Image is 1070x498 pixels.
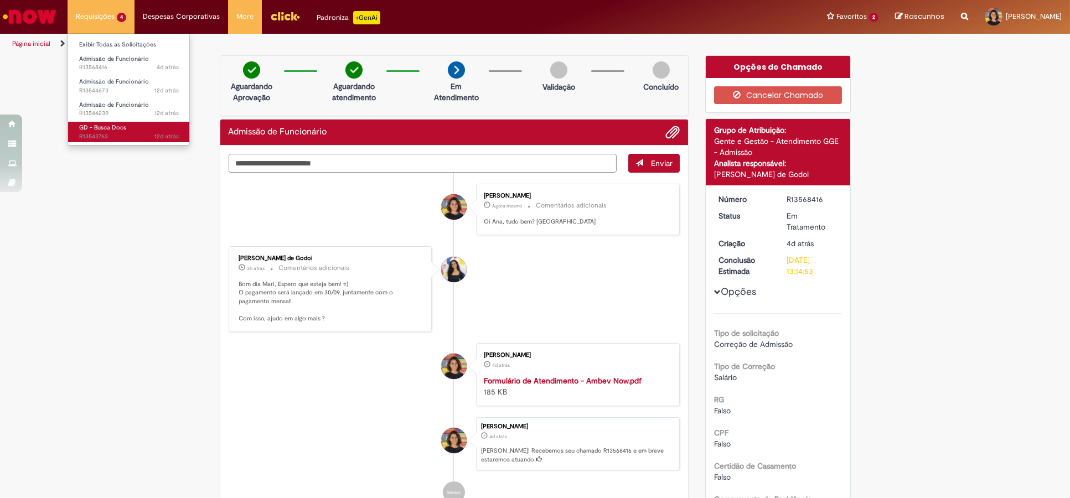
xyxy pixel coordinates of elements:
[836,11,867,22] span: Favoritos
[317,11,380,24] div: Padroniza
[714,169,842,180] div: [PERSON_NAME] de Godoi
[787,238,814,248] time: 25/09/2025 17:53:57
[229,417,680,470] li: Marina Ribeiro De Souza
[1006,12,1062,21] span: [PERSON_NAME]
[492,362,510,369] time: 25/09/2025 17:52:43
[79,109,179,118] span: R13544239
[441,194,467,220] div: Marina Ribeiro De Souza
[787,194,838,205] div: R13568416
[76,11,115,22] span: Requisições
[239,280,423,324] p: Bom dia Mari, Espero que esteja bem! =) O pagamento será lançado em 30/09, juntamente com o pagam...
[643,81,679,92] p: Concluído
[714,339,793,349] span: Correção de Admissão
[154,132,179,141] time: 17/09/2025 13:56:29
[489,433,507,440] time: 25/09/2025 17:53:57
[714,472,731,482] span: Falso
[12,39,50,48] a: Página inicial
[787,238,814,248] span: 4d atrás
[484,375,668,397] div: 185 KB
[345,61,363,79] img: check-circle-green.png
[714,136,842,158] div: Gente e Gestão - Atendimento GGE - Admissão
[710,194,778,205] dt: Número
[665,125,680,139] button: Adicionar anexos
[706,56,850,78] div: Opções do Chamado
[869,13,878,22] span: 2
[154,132,179,141] span: 12d atrás
[904,11,944,22] span: Rascunhos
[157,63,179,71] span: 4d atrás
[236,11,254,22] span: More
[154,109,179,117] time: 17/09/2025 15:13:56
[550,61,567,79] img: img-circle-grey.png
[714,395,724,404] b: RG
[229,127,327,137] h2: Admissão de Funcionário Histórico de tíquete
[714,86,842,104] button: Cancelar Chamado
[154,86,179,95] span: 12d atrás
[714,428,728,438] b: CPF
[279,263,350,273] small: Comentários adicionais
[79,55,149,63] span: Admissão de Funcionário
[79,123,126,132] span: GD - Busca Docs
[154,109,179,117] span: 12d atrás
[714,361,775,371] b: Tipo de Correção
[68,53,190,74] a: Aberto R13568416 : Admissão de Funcionário
[441,428,467,453] div: Marina Ribeiro De Souza
[787,210,838,232] div: Em Tratamento
[239,255,423,262] div: [PERSON_NAME] de Godoi
[481,447,674,464] p: [PERSON_NAME]! Recebemos seu chamado R13568416 e em breve estaremos atuando.
[229,154,617,173] textarea: Digite sua mensagem aqui...
[714,158,842,169] div: Analista responsável:
[536,201,607,210] small: Comentários adicionais
[247,265,265,272] time: 29/09/2025 08:17:47
[710,238,778,249] dt: Criação
[651,158,673,168] span: Enviar
[714,406,731,416] span: Falso
[68,99,190,120] a: Aberto R13544239 : Admissão de Funcionário
[710,255,778,277] dt: Conclusão Estimada
[79,63,179,72] span: R13568416
[441,257,467,282] div: Ana Santos de Godoi
[492,362,510,369] span: 4d atrás
[68,122,190,142] a: Aberto R13543763 : GD - Busca Docs
[484,193,668,199] div: [PERSON_NAME]
[628,154,680,173] button: Enviar
[68,33,190,146] ul: Requisições
[448,61,465,79] img: arrow-next.png
[157,63,179,71] time: 25/09/2025 17:53:59
[710,210,778,221] dt: Status
[714,372,737,382] span: Salário
[143,11,220,22] span: Despesas Corporativas
[8,34,705,54] ul: Trilhas de página
[247,265,265,272] span: 3h atrás
[353,11,380,24] p: +GenAi
[492,203,522,209] span: Agora mesmo
[270,8,300,24] img: click_logo_yellow_360x200.png
[787,255,838,277] div: [DATE] 13:14:53
[79,132,179,141] span: R13543763
[68,39,190,51] a: Exibir Todas as Solicitações
[714,461,796,471] b: Certidão de Casamento
[714,124,842,136] div: Grupo de Atribuição:
[68,76,190,96] a: Aberto R13544673 : Admissão de Funcionário
[79,101,149,109] span: Admissão de Funcionário
[484,217,668,226] p: Oi Ana, tudo bem? [GEOGRAPHIC_DATA]
[484,376,642,386] a: Formulário de Atendimento - Ambev Now.pdf
[714,328,779,338] b: Tipo de solicitação
[714,439,731,449] span: Falso
[653,61,670,79] img: img-circle-grey.png
[484,352,668,359] div: [PERSON_NAME]
[895,12,944,22] a: Rascunhos
[542,81,575,92] p: Validação
[1,6,58,28] img: ServiceNow
[79,77,149,86] span: Admissão de Funcionário
[787,238,838,249] div: 25/09/2025 17:53:57
[492,203,522,209] time: 29/09/2025 11:20:52
[441,354,467,379] div: Marina Ribeiro De Souza
[481,423,674,430] div: [PERSON_NAME]
[225,81,278,103] p: Aguardando Aprovação
[430,81,483,103] p: Em Atendimento
[79,86,179,95] span: R13544673
[327,81,381,103] p: Aguardando atendimento
[489,433,507,440] span: 4d atrás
